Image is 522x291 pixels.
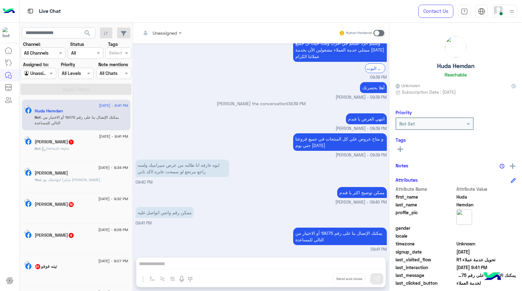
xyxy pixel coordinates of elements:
[360,82,387,93] p: 29/8/2025, 9:39 PM
[456,225,516,231] span: null
[478,8,485,15] img: tab
[456,186,516,192] span: Attribute Value
[24,105,30,111] img: picture
[25,107,32,114] img: Facebook
[445,36,466,57] img: picture
[456,249,516,255] span: 2025-08-25T23:24:38.527Z
[35,115,119,125] span: يمكنك الإتصال بنا على رقم 19075 أو الاختيار من التالي للمساعدة
[396,249,455,255] span: signup_date
[84,29,91,37] span: search
[510,163,515,169] img: add
[23,41,41,47] label: Channel:
[25,263,32,269] img: Facebook
[337,187,387,198] p: 29/8/2025, 9:40 PM
[293,228,387,245] p: 29/8/2025, 9:41 PM
[481,266,503,288] img: hulul-logo.png
[35,139,74,145] h5: أبو ساندي أبو ساندي
[396,280,455,286] span: last_clicked_button
[461,8,468,15] img: tab
[445,72,467,77] h6: Reachable
[293,31,387,62] p: 29/8/2025, 9:39 PM
[396,209,455,224] span: profile_pic
[99,134,128,139] span: [DATE] - 9:41 PM
[456,280,516,286] span: لخدمة العملاء
[135,180,153,185] span: 09:40 PM
[370,75,387,81] span: 09:39 PM
[69,140,74,145] span: 1
[108,41,118,47] label: Tags
[396,272,455,279] span: last_message
[456,233,516,239] span: null
[456,272,516,279] span: يمكنك الإتصال بنا على رقم 19075 أو الاختيار من التالي للمساعدة
[99,103,128,108] span: [DATE] - 9:41 PM
[396,137,516,143] h6: Tags
[35,202,74,207] h5: Manal Abdo
[35,108,63,114] h5: Huda Hemdan
[336,95,387,101] span: [PERSON_NAME] - 09:39 PM
[456,240,516,247] span: Unknown
[396,225,455,231] span: gender
[61,61,75,68] label: Priority
[98,227,128,233] span: [DATE] - 9:28 PM
[23,61,49,68] label: Assigned to:
[35,264,57,269] h5: تيته فوفو
[24,136,30,142] img: picture
[135,221,152,225] span: 09:41 PM
[25,170,32,176] img: Facebook
[24,199,30,204] img: picture
[2,5,15,18] img: Logo
[27,7,34,15] img: tab
[293,133,387,151] p: 29/8/2025, 9:39 PM
[39,7,61,16] p: Live Chat
[35,170,68,176] h5: Mamet Hana
[494,6,503,15] img: userImage
[25,139,32,145] img: Facebook
[35,177,41,182] span: You
[98,61,128,68] label: Note mentions
[98,165,128,170] span: [DATE] - 9:34 PM
[365,63,385,73] div: الرجوع الى البوت
[335,200,387,205] span: [PERSON_NAME] - 09:40 PM
[41,177,100,182] span: شكرا لتواصلك مع احمد السلاب
[35,146,41,151] span: Bot
[458,5,470,18] a: tab
[336,126,387,132] span: [PERSON_NAME] - 09:39 PM
[135,207,194,218] p: 29/8/2025, 9:41 PM
[396,163,408,168] h6: Notes
[287,101,306,106] span: 09:39 PM
[396,201,455,208] span: last_name
[25,232,32,238] img: Facebook
[333,274,366,284] button: Send and close
[41,146,69,151] span: : Default reply
[108,49,122,57] div: Select
[25,201,32,207] img: Facebook
[35,264,40,269] span: 61
[396,194,455,200] span: first_name
[24,230,30,235] img: picture
[69,233,74,238] span: 9
[456,256,516,263] span: تحويل خدمة عملاء R1
[456,201,516,208] span: Hemdan
[35,115,41,120] span: Bot
[98,196,128,202] span: [DATE] - 9:32 PM
[396,177,418,183] h6: Attributes
[437,62,475,70] h5: Huda Hemdan
[396,233,455,239] span: locale
[500,164,505,169] img: notes
[508,7,516,15] img: profile
[135,100,387,107] p: [PERSON_NAME] the conversation
[396,240,455,247] span: timezone
[69,202,74,207] span: 16
[346,113,387,124] p: 29/8/2025, 9:39 PM
[21,84,131,95] button: Apply Filters
[418,5,453,18] a: Contact Us
[24,261,30,267] img: picture
[456,264,516,271] span: 2025-08-29T18:41:50.35Z
[135,160,229,177] p: 29/8/2025, 9:40 PM
[396,264,455,271] span: last_interaction
[456,209,472,225] img: picture
[396,110,412,115] h6: Priority
[396,82,420,89] span: Unknown
[24,168,30,173] img: picture
[456,194,516,200] span: Huda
